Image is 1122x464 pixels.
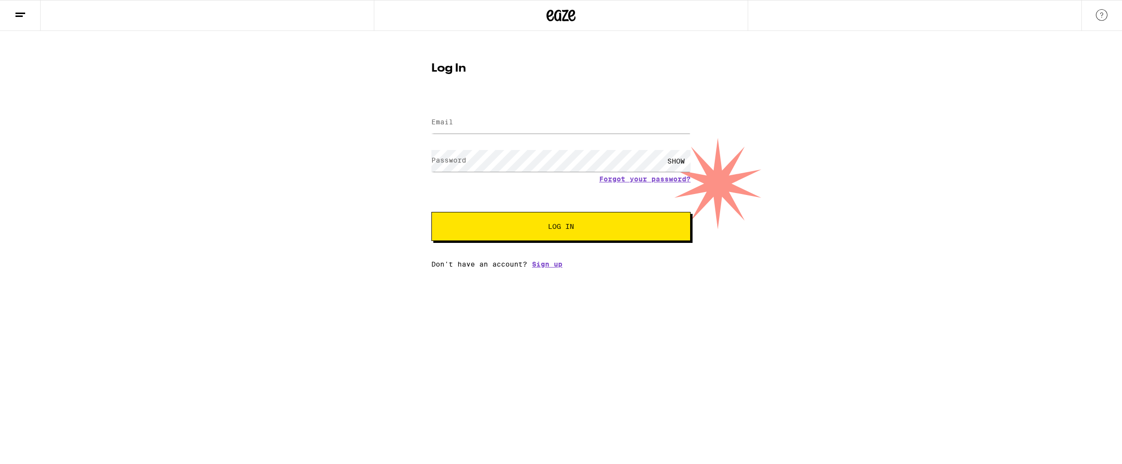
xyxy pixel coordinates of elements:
[431,112,691,134] input: Email
[431,118,453,126] label: Email
[431,63,691,75] h1: Log In
[431,156,466,164] label: Password
[548,223,574,230] span: Log In
[431,260,691,268] div: Don't have an account?
[431,212,691,241] button: Log In
[662,150,691,172] div: SHOW
[532,260,562,268] a: Sign up
[599,175,691,183] a: Forgot your password?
